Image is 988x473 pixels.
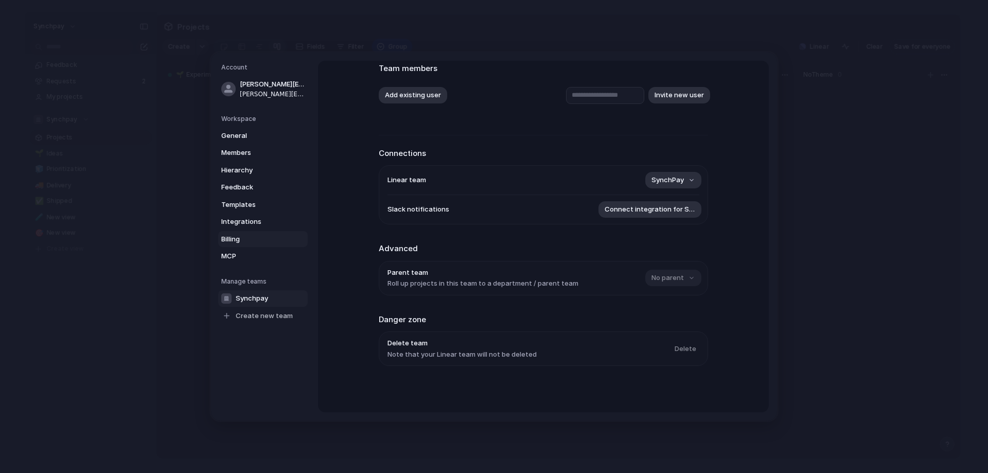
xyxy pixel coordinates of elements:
[218,197,308,213] a: Templates
[221,277,308,286] h5: Manage teams
[379,63,708,75] h2: Team members
[221,63,308,72] h5: Account
[218,179,308,196] a: Feedback
[379,314,708,326] h2: Danger zone
[218,76,308,102] a: [PERSON_NAME][EMAIL_ADDRESS][PERSON_NAME][DOMAIN_NAME][PERSON_NAME][EMAIL_ADDRESS][PERSON_NAME][D...
[240,79,306,90] span: [PERSON_NAME][EMAIL_ADDRESS][PERSON_NAME][DOMAIN_NAME]
[387,278,578,289] span: Roll up projects in this team to a department / parent team
[236,293,268,304] span: Synchpay
[387,175,426,185] span: Linear team
[221,165,287,176] span: Hierarchy
[379,148,708,160] h2: Connections
[221,251,287,261] span: MCP
[218,290,308,307] a: Synchpay
[218,231,308,248] a: Billing
[221,182,287,192] span: Feedback
[387,338,537,348] span: Delete team
[221,131,287,141] span: General
[218,145,308,161] a: Members
[379,243,708,255] h2: Advanced
[218,162,308,179] a: Hierarchy
[387,349,537,360] span: Note that your Linear team will not be deleted
[648,87,710,103] button: Invite new user
[221,114,308,124] h5: Workspace
[240,90,306,99] span: [PERSON_NAME][EMAIL_ADDRESS][PERSON_NAME][DOMAIN_NAME]
[218,214,308,230] a: Integrations
[221,234,287,244] span: Billing
[221,217,287,227] span: Integrations
[236,311,293,321] span: Create new team
[218,308,308,324] a: Create new team
[218,128,308,144] a: General
[387,204,449,215] span: Slack notifications
[218,248,308,265] a: MCP
[221,148,287,158] span: Members
[651,175,684,185] span: SynchPay
[379,87,447,103] button: Add existing user
[221,200,287,210] span: Templates
[598,201,701,218] button: Connect integration for Slack
[387,268,578,278] span: Parent team
[605,204,695,215] span: Connect integration for Slack
[645,172,701,188] button: SynchPay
